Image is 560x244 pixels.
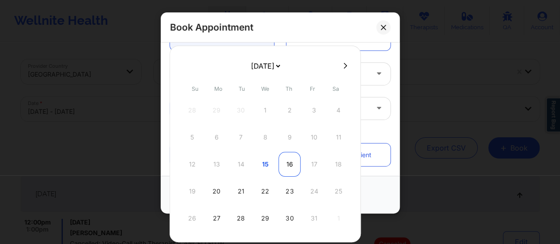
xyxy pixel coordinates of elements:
div: Tue Oct 28 2025 [230,206,252,231]
abbr: Saturday [332,85,339,92]
abbr: Wednesday [261,85,269,92]
abbr: Sunday [192,85,198,92]
div: Thu Oct 30 2025 [278,206,301,231]
div: Thu Oct 23 2025 [278,179,301,204]
div: Mon Oct 20 2025 [205,179,228,204]
abbr: Monday [214,85,222,92]
h2: Book Appointment [170,21,253,33]
div: Wed Oct 15 2025 [254,152,276,177]
div: Wed Oct 29 2025 [254,206,276,231]
a: Not Registered Patient [286,143,390,166]
div: Initial Therapy Session (30 minutes) [177,63,368,85]
div: Tue Oct 21 2025 [230,179,252,204]
div: Mon Oct 27 2025 [205,206,228,231]
abbr: Thursday [286,85,292,92]
div: Thu Oct 16 2025 [278,152,301,177]
abbr: Friday [309,85,315,92]
div: Wed Oct 22 2025 [254,179,276,204]
div: Patient information: [164,129,397,138]
abbr: Tuesday [239,85,245,92]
